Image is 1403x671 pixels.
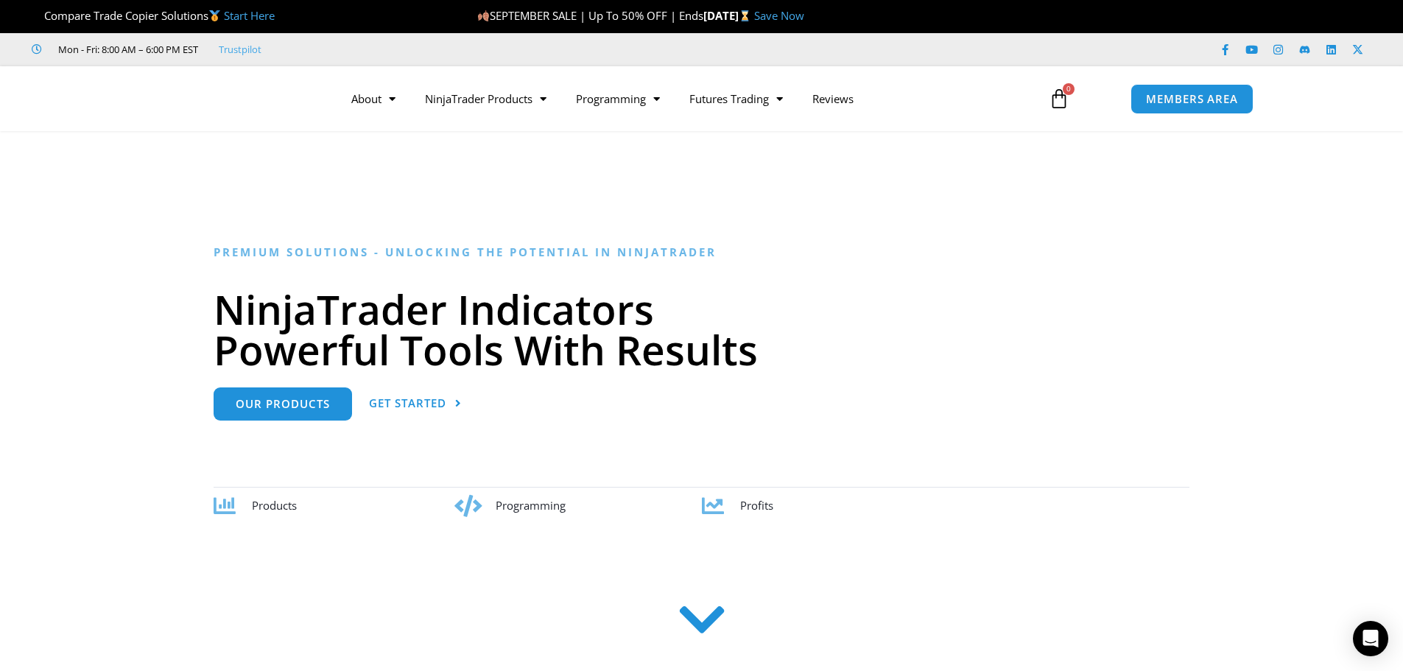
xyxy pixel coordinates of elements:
[236,398,330,410] span: Our Products
[214,387,352,421] a: Our Products
[1131,84,1253,114] a: MEMBERS AREA
[1146,94,1238,105] span: MEMBERS AREA
[209,10,220,21] img: 🥇
[1063,83,1075,95] span: 0
[32,10,43,21] img: 🏆
[219,41,261,58] a: Trustpilot
[561,82,675,116] a: Programming
[675,82,798,116] a: Futures Trading
[369,398,446,409] span: Get Started
[224,8,275,23] a: Start Here
[798,82,868,116] a: Reviews
[32,8,275,23] span: Compare Trade Copier Solutions
[214,245,1189,259] h6: Premium Solutions - Unlocking the Potential in NinjaTrader
[496,498,566,513] span: Programming
[477,8,703,23] span: SEPTEMBER SALE | Up To 50% OFF | Ends
[703,8,754,23] strong: [DATE]
[478,10,489,21] img: 🍂
[337,82,1032,116] nav: Menu
[54,41,198,58] span: Mon - Fri: 8:00 AM – 6:00 PM EST
[337,82,410,116] a: About
[214,289,1189,370] h1: NinjaTrader Indicators Powerful Tools With Results
[1027,77,1091,120] a: 0
[369,387,462,421] a: Get Started
[740,498,773,513] span: Profits
[739,10,750,21] img: ⌛
[1353,621,1388,656] div: Open Intercom Messenger
[754,8,804,23] a: Save Now
[150,72,308,125] img: LogoAI | Affordable Indicators – NinjaTrader
[252,498,297,513] span: Products
[410,82,561,116] a: NinjaTrader Products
